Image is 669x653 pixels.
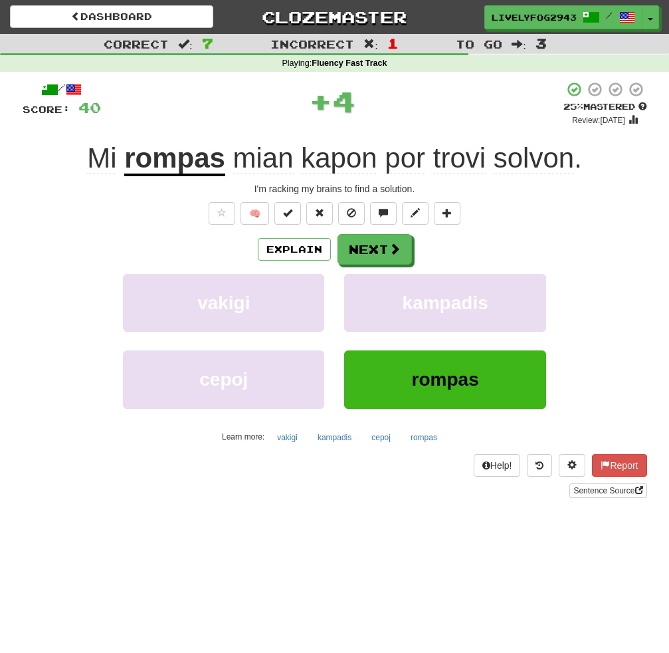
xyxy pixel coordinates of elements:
span: 40 [78,99,101,116]
a: LivelyFog2943 / [484,5,642,29]
button: rompas [344,350,545,408]
span: To go [456,37,502,51]
span: 25 % [563,101,583,112]
span: por [385,142,425,174]
button: Report [592,454,646,477]
span: : [363,39,378,50]
div: Mastered [563,101,647,113]
div: I'm racking my brains to find a solution. [23,182,647,196]
a: Sentence Source [569,483,646,498]
span: : [512,39,526,50]
a: Clozemaster [233,5,436,29]
span: trovi [433,142,486,174]
span: vakigi [197,293,250,313]
span: LivelyFog2943 [492,11,577,23]
button: Round history (alt+y) [527,454,552,477]
button: Ignore sentence (alt+i) [338,202,365,225]
button: vakigi [123,274,324,332]
span: 1 [387,35,399,51]
span: / [606,11,613,20]
button: kampadis [310,428,359,448]
button: Add to collection (alt+a) [434,202,460,225]
button: rompas [403,428,444,448]
button: cepoj [364,428,398,448]
button: Edit sentence (alt+d) [402,202,429,225]
span: kampadis [403,293,488,313]
span: Incorrect [270,37,354,51]
button: Help! [474,454,521,477]
span: Correct [104,37,169,51]
span: Mi [87,142,116,174]
button: Favorite sentence (alt+f) [209,202,235,225]
small: Learn more: [222,432,264,442]
span: cepoj [199,369,248,390]
span: 3 [535,35,547,51]
button: Explain [258,238,331,261]
button: Next [337,234,412,265]
button: Set this sentence to 100% Mastered (alt+m) [274,202,301,225]
span: 7 [202,35,213,51]
span: kapon [301,142,377,174]
span: Score: [23,104,70,115]
button: kampadis [344,274,545,332]
span: mian [233,142,294,174]
span: solvon [494,142,574,174]
small: Review: [DATE] [572,116,625,125]
span: + [309,81,332,121]
div: / [23,81,101,98]
u: rompas [124,142,225,176]
button: cepoj [123,350,324,408]
strong: Fluency Fast Track [312,59,387,68]
button: vakigi [270,428,305,448]
span: : [178,39,193,50]
span: 4 [332,84,355,118]
button: Discuss sentence (alt+u) [370,202,397,225]
button: 🧠 [240,202,269,225]
button: Reset to 0% Mastered (alt+r) [306,202,333,225]
span: . [225,142,582,174]
span: rompas [412,369,479,390]
a: Dashboard [10,5,213,28]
